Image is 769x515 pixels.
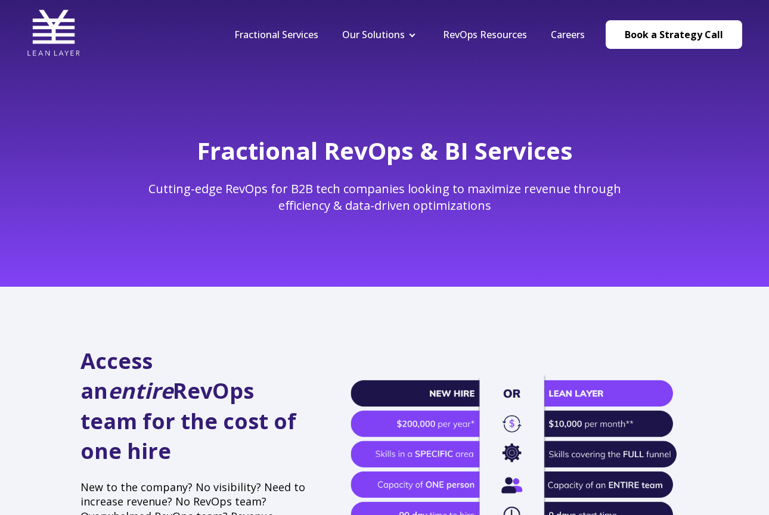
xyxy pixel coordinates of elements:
[342,28,405,41] a: Our Solutions
[443,28,527,41] a: RevOps Resources
[148,181,621,213] span: Cutting-edge RevOps for B2B tech companies looking to maximize revenue through efficiency & data-...
[80,346,296,466] span: Access an RevOps team for the cost of one hire
[197,134,573,167] span: Fractional RevOps & BI Services
[108,376,173,405] em: entire
[222,28,597,41] div: Navigation Menu
[234,28,318,41] a: Fractional Services
[27,6,80,60] img: Lean Layer Logo
[606,20,742,49] a: Book a Strategy Call
[551,28,585,41] a: Careers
